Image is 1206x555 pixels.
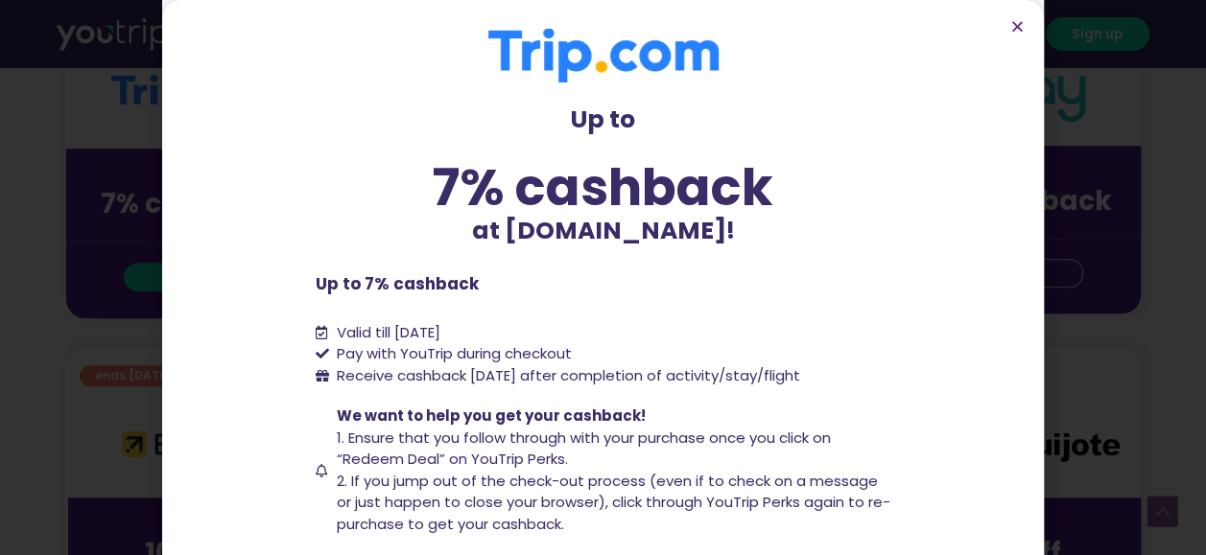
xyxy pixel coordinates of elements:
p: at [DOMAIN_NAME]! [316,213,891,249]
p: Up to [316,102,891,138]
a: Close [1010,19,1025,34]
span: Receive cashback [DATE] after completion of activity/stay/flight [337,365,800,385]
span: We want to help you get your cashback! [337,405,646,426]
span: 2. If you jump out of the check-out process (even if to check on a message or just happen to clos... [337,471,890,534]
span: Pay with YouTrip during checkout [332,343,572,365]
b: Up to 7% cashback [316,272,479,295]
div: 7% cashback [316,162,891,213]
span: Valid till [DATE] [337,322,440,342]
span: 1. Ensure that you follow through with your purchase once you click on “Redeem Deal” on YouTrip P... [337,428,831,470]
